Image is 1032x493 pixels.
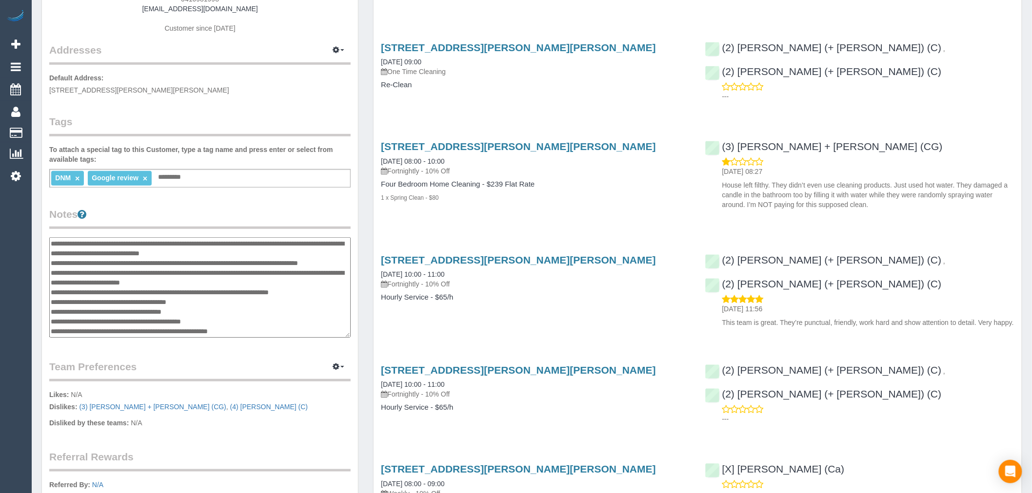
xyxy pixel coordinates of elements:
span: Google review [92,174,139,182]
a: (2) [PERSON_NAME] (+ [PERSON_NAME]) (C) [705,254,942,265]
a: × [75,174,79,183]
h4: Hourly Service - $65/h [381,403,690,412]
label: Likes: [49,390,69,399]
h4: Four Bedroom Home Cleaning - $239 Flat Rate [381,180,690,189]
a: (4) [PERSON_NAME] (C) [230,403,308,411]
a: [DATE] 08:00 - 10:00 [381,157,444,165]
a: (2) [PERSON_NAME] (+ [PERSON_NAME]) (C) [705,42,942,53]
a: [DATE] 10:00 - 11:00 [381,270,444,278]
a: [STREET_ADDRESS][PERSON_NAME][PERSON_NAME] [381,42,656,53]
div: Open Intercom Messenger [999,460,1022,483]
label: To attach a special tag to this Customer, type a tag name and press enter or select from availabl... [49,145,351,164]
a: (2) [PERSON_NAME] (+ [PERSON_NAME]) (C) [705,66,942,77]
a: [DATE] 08:00 - 09:00 [381,480,444,488]
legend: Tags [49,114,351,136]
h4: Re-Clean [381,81,690,89]
span: , [79,403,228,411]
a: N/A [92,481,103,489]
a: [X] [PERSON_NAME] (Ca) [705,463,845,474]
p: [DATE] 11:56 [722,304,1014,314]
span: , [943,45,945,53]
a: (3) [PERSON_NAME] + [PERSON_NAME] (CG) [705,141,943,152]
legend: Notes [49,207,351,229]
a: × [143,174,147,183]
a: (2) [PERSON_NAME] (+ [PERSON_NAME]) (C) [705,364,942,376]
a: [STREET_ADDRESS][PERSON_NAME][PERSON_NAME] [381,254,656,265]
a: (3) [PERSON_NAME] + [PERSON_NAME] (CG) [79,403,226,411]
span: , [943,257,945,265]
label: Default Address: [49,73,104,83]
p: Fortnightly - 10% Off [381,166,690,176]
span: N/A [131,419,142,427]
p: --- [722,414,1014,424]
img: Automaid Logo [6,10,25,23]
span: Customer since [DATE] [165,24,236,32]
label: Referred By: [49,480,90,490]
span: [STREET_ADDRESS][PERSON_NAME][PERSON_NAME] [49,86,229,94]
a: [STREET_ADDRESS][PERSON_NAME][PERSON_NAME] [381,364,656,376]
label: Disliked by these teams: [49,418,129,428]
a: [DATE] 10:00 - 11:00 [381,380,444,388]
label: Dislikes: [49,402,78,412]
a: (2) [PERSON_NAME] (+ [PERSON_NAME]) (C) [705,278,942,289]
p: This team is great. They’re punctual, friendly, work hard and show attention to detail. Very happy. [722,318,1014,327]
legend: Team Preferences [49,360,351,381]
p: Fortnightly - 10% Off [381,389,690,399]
p: [DATE] 08:27 [722,167,1014,176]
a: (2) [PERSON_NAME] (+ [PERSON_NAME]) (C) [705,388,942,399]
p: --- [722,92,1014,101]
span: N/A [71,391,82,398]
a: [EMAIL_ADDRESS][DOMAIN_NAME] [142,5,258,13]
h4: Hourly Service - $65/h [381,293,690,302]
p: One Time Cleaning [381,67,690,76]
a: [STREET_ADDRESS][PERSON_NAME][PERSON_NAME] [381,463,656,474]
p: Fortnightly - 10% Off [381,279,690,289]
a: [DATE] 09:00 [381,58,421,66]
a: [STREET_ADDRESS][PERSON_NAME][PERSON_NAME] [381,141,656,152]
p: House left filthy. They didn’t even use cleaning products. Just used hot water. They damaged a ca... [722,180,1014,209]
span: , [943,367,945,375]
small: 1 x Spring Clean - $80 [381,194,438,201]
legend: Referral Rewards [49,450,351,472]
span: DNM [55,174,71,182]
